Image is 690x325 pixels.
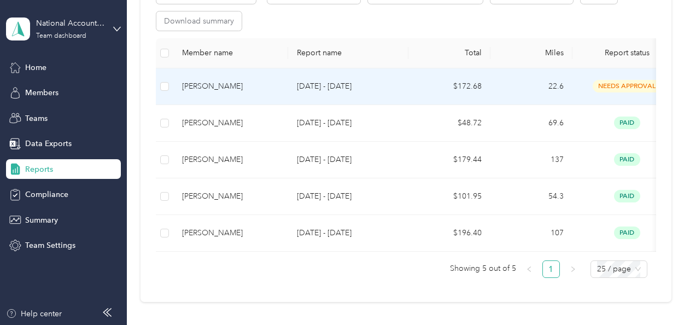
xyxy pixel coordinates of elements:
[417,48,482,57] div: Total
[521,260,538,278] button: left
[182,48,279,57] div: Member name
[593,80,662,92] span: needs approval
[614,117,640,129] span: paid
[614,153,640,166] span: paid
[36,18,104,29] div: National Accounts ([PERSON_NAME]'s Team)
[581,48,673,57] span: Report status
[297,227,400,239] p: [DATE] - [DATE]
[297,190,400,202] p: [DATE] - [DATE]
[564,260,582,278] button: right
[297,117,400,129] p: [DATE] - [DATE]
[173,38,288,68] th: Member name
[570,266,576,272] span: right
[6,308,62,320] button: Help center
[25,164,53,175] span: Reports
[182,80,279,92] div: [PERSON_NAME]
[629,264,690,325] iframe: Everlance-gr Chat Button Frame
[25,87,59,98] span: Members
[25,138,72,149] span: Data Exports
[490,142,572,178] td: 137
[182,117,279,129] div: [PERSON_NAME]
[25,214,58,226] span: Summary
[408,105,490,142] td: $48.72
[36,33,86,39] div: Team dashboard
[25,189,68,200] span: Compliance
[543,261,559,277] a: 1
[490,105,572,142] td: 69.6
[182,154,279,166] div: [PERSON_NAME]
[542,260,560,278] li: 1
[564,260,582,278] li: Next Page
[408,68,490,105] td: $172.68
[499,48,564,57] div: Miles
[408,142,490,178] td: $179.44
[490,215,572,252] td: 107
[521,260,538,278] li: Previous Page
[614,227,640,239] span: paid
[25,62,46,73] span: Home
[614,190,640,202] span: paid
[526,266,533,272] span: left
[450,260,516,277] span: Showing 5 out of 5
[297,80,400,92] p: [DATE] - [DATE]
[590,260,647,278] div: Page Size
[288,38,408,68] th: Report name
[182,227,279,239] div: [PERSON_NAME]
[25,113,48,124] span: Teams
[490,68,572,105] td: 22.6
[408,178,490,215] td: $101.95
[597,261,641,277] span: 25 / page
[408,215,490,252] td: $196.40
[182,190,279,202] div: [PERSON_NAME]
[490,178,572,215] td: 54.3
[156,11,242,31] button: Download summary
[25,240,75,251] span: Team Settings
[297,154,400,166] p: [DATE] - [DATE]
